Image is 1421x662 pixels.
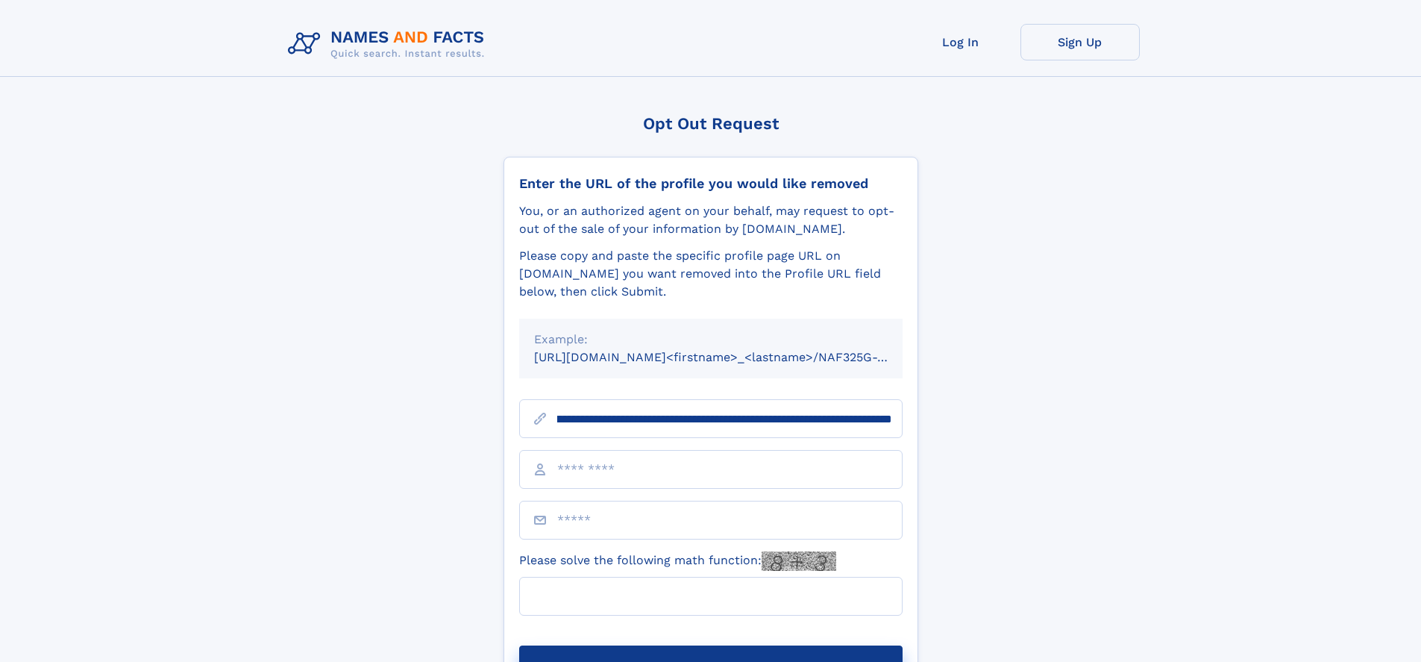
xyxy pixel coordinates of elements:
[282,24,497,64] img: Logo Names and Facts
[519,175,903,192] div: Enter the URL of the profile you would like removed
[534,331,888,349] div: Example:
[519,552,836,571] label: Please solve the following math function:
[901,24,1020,60] a: Log In
[504,114,918,133] div: Opt Out Request
[519,202,903,238] div: You, or an authorized agent on your behalf, may request to opt-out of the sale of your informatio...
[1020,24,1140,60] a: Sign Up
[519,247,903,301] div: Please copy and paste the specific profile page URL on [DOMAIN_NAME] you want removed into the Pr...
[534,350,931,364] small: [URL][DOMAIN_NAME]<firstname>_<lastname>/NAF325G-xxxxxxxx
